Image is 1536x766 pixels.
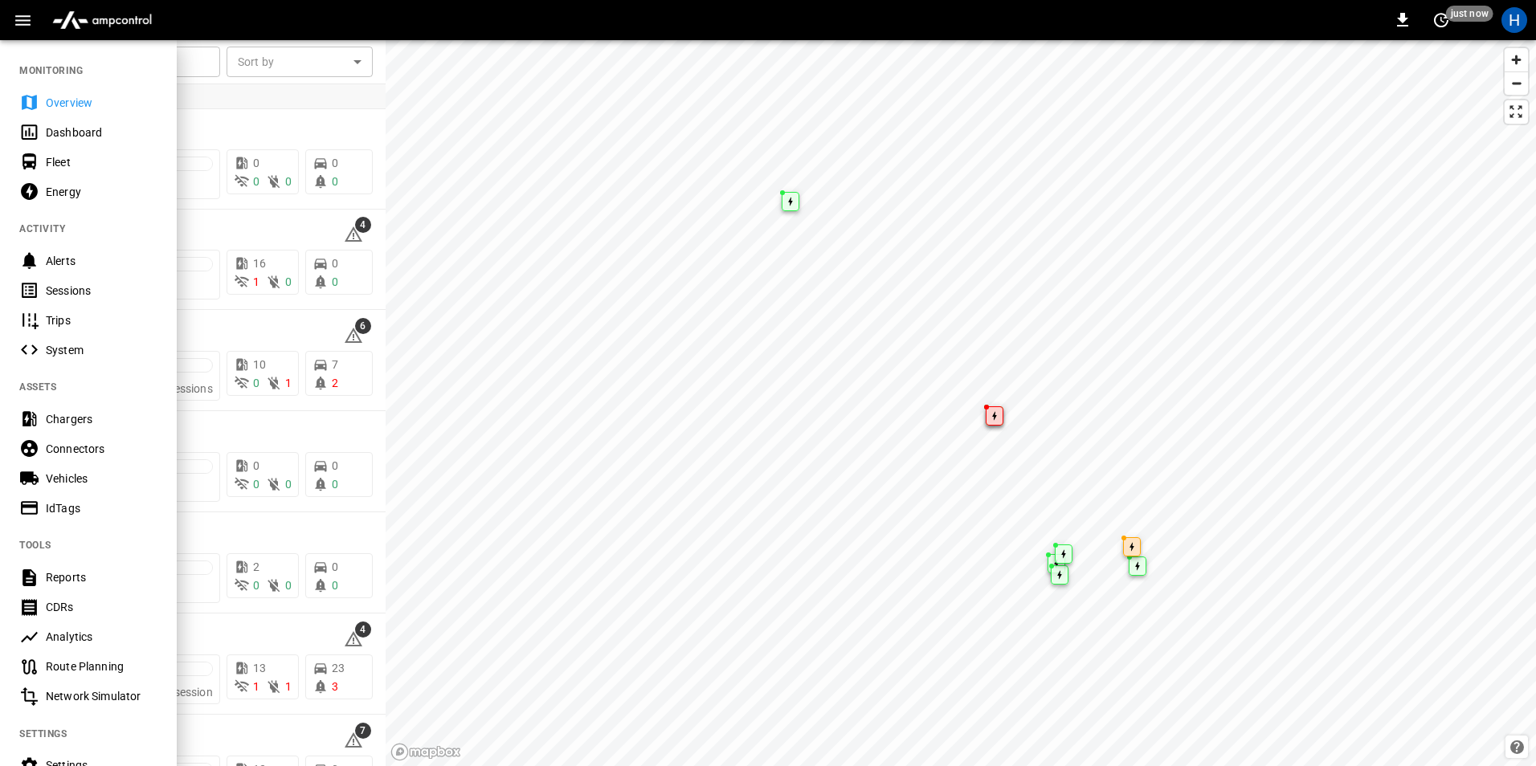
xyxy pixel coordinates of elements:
[46,599,157,615] div: CDRs
[46,154,157,170] div: Fleet
[46,471,157,487] div: Vehicles
[46,629,157,645] div: Analytics
[46,312,157,328] div: Trips
[46,411,157,427] div: Chargers
[46,95,157,111] div: Overview
[46,688,157,704] div: Network Simulator
[46,569,157,585] div: Reports
[46,658,157,674] div: Route Planning
[46,500,157,516] div: IdTags
[1501,7,1527,33] div: profile-icon
[46,5,158,35] img: ampcontrol.io logo
[1428,7,1454,33] button: set refresh interval
[46,342,157,358] div: System
[46,184,157,200] div: Energy
[46,441,157,457] div: Connectors
[46,283,157,299] div: Sessions
[46,253,157,269] div: Alerts
[46,124,157,141] div: Dashboard
[1446,6,1493,22] span: just now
